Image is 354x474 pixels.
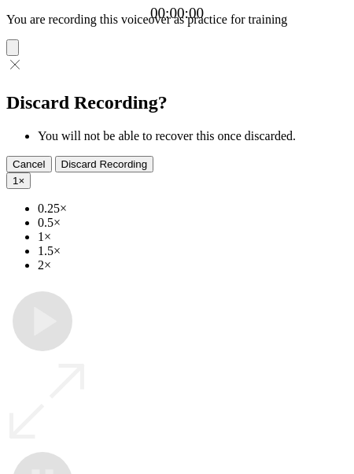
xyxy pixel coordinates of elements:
p: You are recording this voiceover as practice for training [6,13,348,27]
li: 0.5× [38,216,348,230]
li: 0.25× [38,202,348,216]
li: 1.5× [38,244,348,258]
span: 1 [13,175,18,187]
button: Cancel [6,156,52,172]
button: Discard Recording [55,156,154,172]
a: 00:00:00 [150,5,204,22]
h2: Discard Recording? [6,92,348,113]
li: 1× [38,230,348,244]
li: You will not be able to recover this once discarded. [38,129,348,143]
button: 1× [6,172,31,189]
li: 2× [38,258,348,272]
